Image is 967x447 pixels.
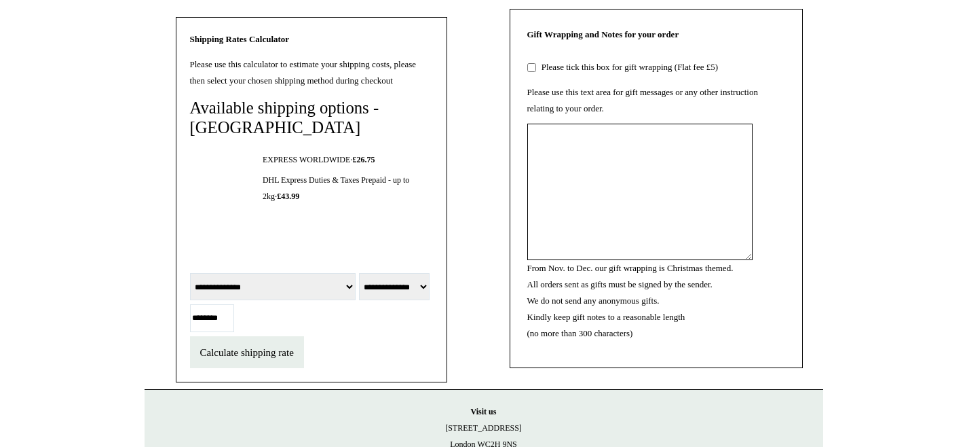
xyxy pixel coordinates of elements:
button: Calculate shipping rate [190,336,304,368]
span: Calculate shipping rate [200,347,294,358]
strong: Shipping Rates Calculator [190,34,290,44]
label: Please use this text area for gift messages or any other instruction relating to your order. [527,87,758,113]
h4: Available shipping options - [GEOGRAPHIC_DATA] [190,98,433,138]
strong: Gift Wrapping and Notes for your order [527,29,679,39]
label: Please tick this box for gift wrapping (Flat fee £5) [538,62,718,72]
label: From Nov. to Dec. our gift wrapping is Christmas themed. All orders sent as gifts must be signed ... [527,263,734,338]
p: Please use this calculator to estimate your shipping costs, please then select your chosen shippi... [190,56,433,89]
input: Postcode [190,304,234,332]
strong: Visit us [471,407,497,416]
form: select location [190,271,433,368]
